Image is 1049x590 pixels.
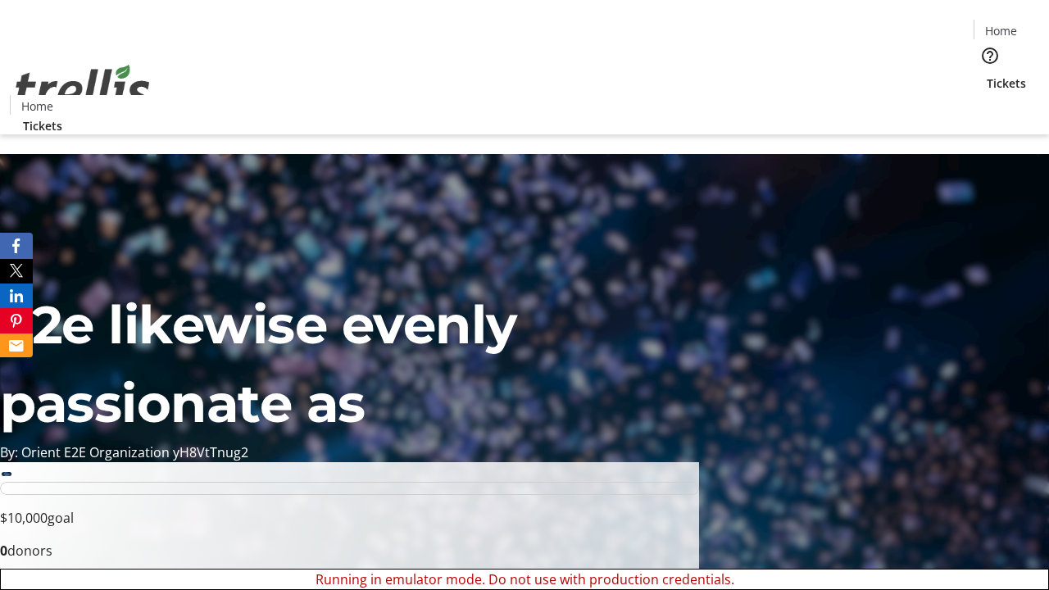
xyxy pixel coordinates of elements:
span: Home [21,98,53,115]
button: Help [974,39,1006,72]
span: Tickets [23,117,62,134]
a: Tickets [10,117,75,134]
span: Home [985,22,1017,39]
img: Orient E2E Organization yH8VtTnug2's Logo [10,47,156,129]
a: Tickets [974,75,1039,92]
span: Tickets [987,75,1026,92]
a: Home [974,22,1027,39]
button: Cart [974,92,1006,125]
a: Home [11,98,63,115]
